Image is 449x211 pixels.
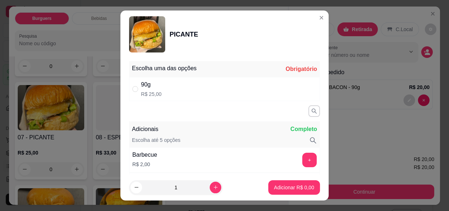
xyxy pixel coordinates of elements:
p: R$ 25,00 [141,90,162,98]
p: Completo [290,125,317,134]
div: PICANTE [170,29,198,39]
div: Barbecue [132,151,157,159]
p: Adicionar R$ 0,00 [274,184,314,191]
p: Escolha até 5 opções [132,136,180,144]
img: product-image [129,16,165,52]
button: Close [316,12,327,24]
p: R$ 2,00 [132,161,157,168]
div: Escolha uma das opções [132,64,197,73]
div: Obrigatório [286,65,317,73]
button: Adicionar R$ 0,00 [268,180,320,195]
div: 90g [141,80,162,89]
button: add [302,153,317,167]
p: Adicionais [132,125,158,134]
button: decrease-product-quantity [131,182,142,193]
button: increase-product-quantity [210,182,221,193]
